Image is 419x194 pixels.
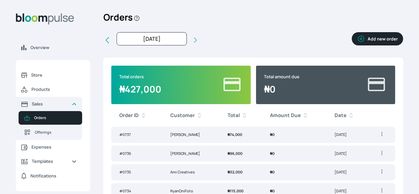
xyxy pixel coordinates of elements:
span: ₦ [270,188,272,193]
a: Orders [19,111,82,125]
img: Bloom Logo [16,13,74,25]
span: Overview [30,44,85,51]
b: Amount Due [270,112,301,119]
span: 0 [270,169,275,174]
b: Order ID [119,112,139,119]
span: ₦ [264,83,270,95]
span: Templates [32,158,66,164]
span: ₦ [270,151,272,156]
td: # 0736 [111,146,162,162]
td: [PERSON_NAME] [162,127,219,143]
span: 0 [270,151,275,156]
span: ₦ [270,169,272,174]
b: Total [228,112,240,119]
span: Expenses [31,144,77,150]
span: ₦ [228,132,230,137]
button: Add new order [352,32,403,45]
span: Offerings [35,130,77,135]
span: 32,000 [228,169,242,174]
td: [DATE] [327,146,369,162]
span: ₦ [119,83,125,95]
p: Total amount due [264,74,299,80]
td: [PERSON_NAME] [162,146,219,162]
h2: Orders [103,8,140,32]
td: # 0737 [111,127,162,143]
a: Expenses [16,140,82,154]
p: Total orders [119,74,161,80]
span: ₦ [228,169,230,174]
span: 74,000 [228,132,242,137]
aside: Sidebar [16,8,90,186]
a: Store [16,68,82,82]
span: ₦ [270,132,272,137]
span: 427,000 [119,83,161,95]
b: Customer [170,112,195,119]
span: 115,000 [228,188,243,193]
a: Notifications [16,168,82,183]
a: Add new order [352,32,403,48]
span: Products [31,86,77,93]
td: # 0735 [111,164,162,180]
span: ₦ [228,188,230,193]
span: Orders [34,115,77,121]
span: 96,000 [228,151,242,156]
span: ₦ [228,151,230,156]
a: Sales [16,97,82,111]
span: 0 [270,132,275,137]
td: [DATE] [327,164,369,180]
span: 0 [270,188,275,193]
b: Date [335,112,346,119]
span: Sales [32,101,66,107]
a: Overview [16,40,90,55]
span: 0 [264,83,276,95]
span: Store [31,72,77,78]
span: Notifications [30,173,56,179]
a: Offerings [19,125,82,140]
a: Products [16,82,82,97]
td: [DATE] [327,127,369,143]
a: Templates [16,154,82,168]
td: Ami Creatives [162,164,219,180]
